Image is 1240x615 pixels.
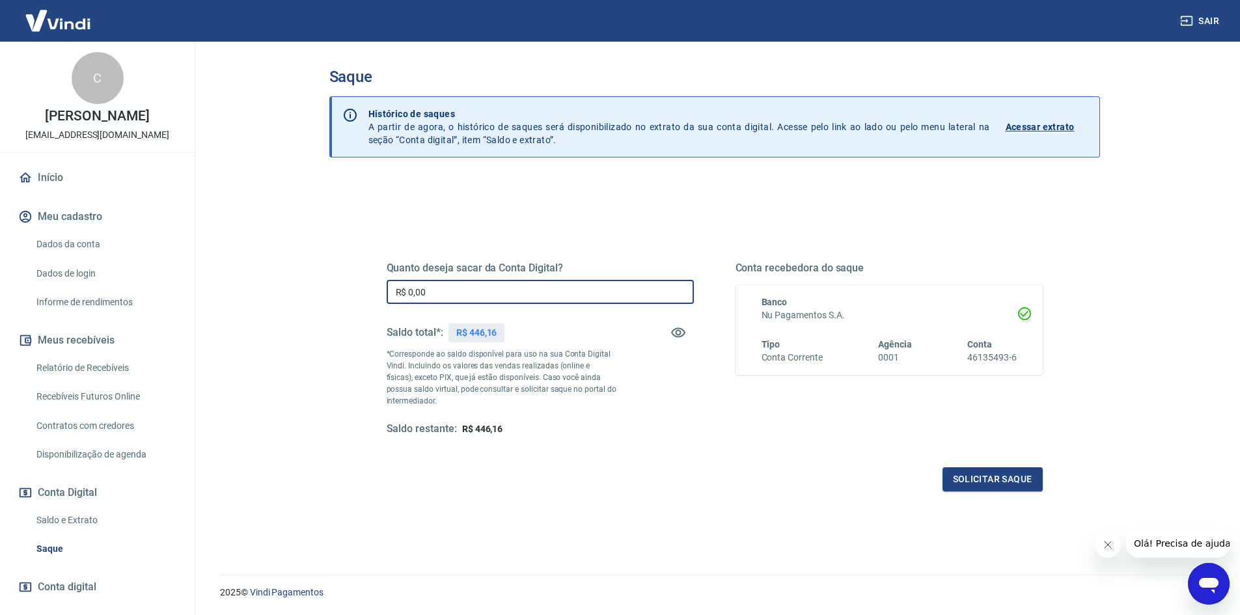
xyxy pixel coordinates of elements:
p: 2025 © [220,586,1209,599]
p: Acessar extrato [1006,120,1075,133]
p: A partir de agora, o histórico de saques será disponibilizado no extrato da sua conta digital. Ac... [368,107,990,146]
span: Tipo [762,339,780,349]
span: Olá! Precisa de ajuda? [8,9,109,20]
a: Contratos com credores [31,413,179,439]
a: Conta digital [16,573,179,601]
h5: Saldo total*: [387,326,443,339]
a: Início [16,163,179,192]
button: Meu cadastro [16,202,179,231]
div: C [72,52,124,104]
span: R$ 446,16 [462,424,503,434]
a: Saldo e Extrato [31,507,179,534]
p: *Corresponde ao saldo disponível para uso na sua Conta Digital Vindi. Incluindo os valores das ve... [387,348,617,407]
h6: Nu Pagamentos S.A. [762,308,1017,322]
a: Acessar extrato [1006,107,1089,146]
img: Vindi [16,1,100,40]
iframe: Botão para abrir a janela de mensagens [1188,563,1230,605]
span: Conta digital [38,578,96,596]
iframe: Fechar mensagem [1095,532,1121,558]
button: Conta Digital [16,478,179,507]
a: Relatório de Recebíveis [31,355,179,381]
h6: Conta Corrente [762,351,823,364]
p: [PERSON_NAME] [45,109,149,123]
h6: 46135493-6 [967,351,1017,364]
a: Vindi Pagamentos [250,587,324,597]
span: Agência [878,339,912,349]
a: Disponibilização de agenda [31,441,179,468]
p: [EMAIL_ADDRESS][DOMAIN_NAME] [25,128,169,142]
h6: 0001 [878,351,912,364]
h3: Saque [329,68,1100,86]
h5: Conta recebedora do saque [736,262,1043,275]
button: Solicitar saque [943,467,1043,491]
button: Meus recebíveis [16,326,179,355]
a: Dados da conta [31,231,179,258]
h5: Saldo restante: [387,422,457,436]
a: Dados de login [31,260,179,287]
p: Histórico de saques [368,107,990,120]
span: Conta [967,339,992,349]
a: Recebíveis Futuros Online [31,383,179,410]
p: R$ 446,16 [456,326,497,340]
span: Banco [762,297,788,307]
button: Sair [1178,9,1224,33]
a: Saque [31,536,179,562]
a: Informe de rendimentos [31,289,179,316]
iframe: Mensagem da empresa [1126,529,1230,558]
h5: Quanto deseja sacar da Conta Digital? [387,262,694,275]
